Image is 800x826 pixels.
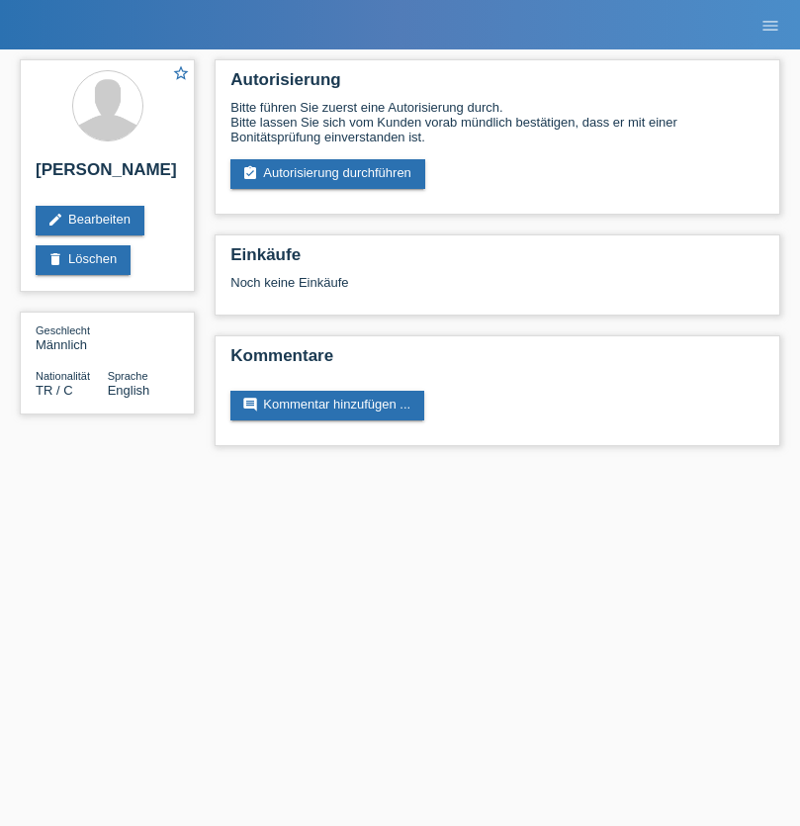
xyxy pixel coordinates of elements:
[230,391,424,420] a: commentKommentar hinzufügen ...
[108,370,148,382] span: Sprache
[47,251,63,267] i: delete
[36,245,131,275] a: deleteLöschen
[751,19,790,31] a: menu
[36,206,144,235] a: editBearbeiten
[36,322,108,352] div: Männlich
[242,165,258,181] i: assignment_turned_in
[47,212,63,228] i: edit
[36,160,179,190] h2: [PERSON_NAME]
[230,346,764,376] h2: Kommentare
[108,383,150,398] span: English
[230,70,764,100] h2: Autorisierung
[172,64,190,82] i: star_border
[230,159,425,189] a: assignment_turned_inAutorisierung durchführen
[760,16,780,36] i: menu
[36,383,73,398] span: Türkei / C / 27.04.2021
[36,370,90,382] span: Nationalität
[172,64,190,85] a: star_border
[242,397,258,413] i: comment
[36,324,90,336] span: Geschlecht
[230,275,764,305] div: Noch keine Einkäufe
[230,245,764,275] h2: Einkäufe
[230,100,764,144] div: Bitte führen Sie zuerst eine Autorisierung durch. Bitte lassen Sie sich vom Kunden vorab mündlich...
